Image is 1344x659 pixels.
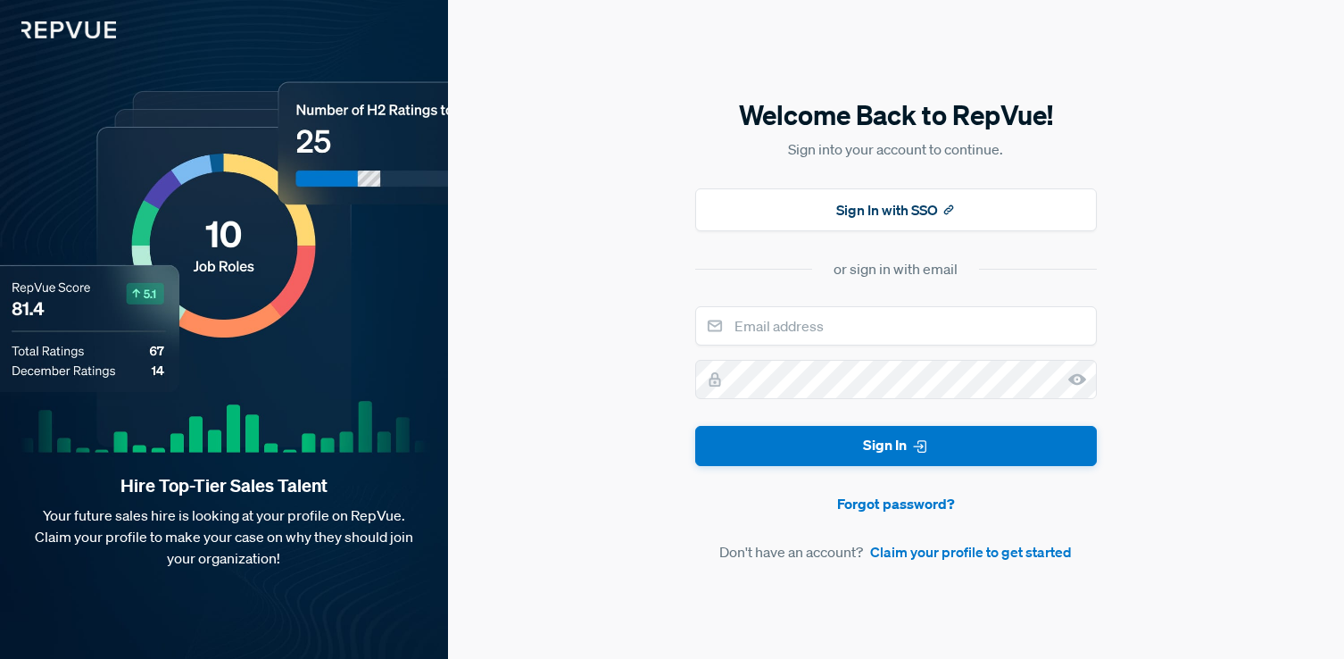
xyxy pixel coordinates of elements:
a: Forgot password? [695,493,1097,514]
button: Sign In with SSO [695,188,1097,231]
button: Sign In [695,426,1097,466]
div: or sign in with email [834,258,958,279]
a: Claim your profile to get started [870,541,1072,563]
p: Sign into your account to continue. [695,138,1097,160]
strong: Hire Top-Tier Sales Talent [29,474,419,497]
h5: Welcome Back to RepVue! [695,96,1097,134]
article: Don't have an account? [695,541,1097,563]
p: Your future sales hire is looking at your profile on RepVue. Claim your profile to make your case... [29,505,419,569]
input: Email address [695,306,1097,346]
